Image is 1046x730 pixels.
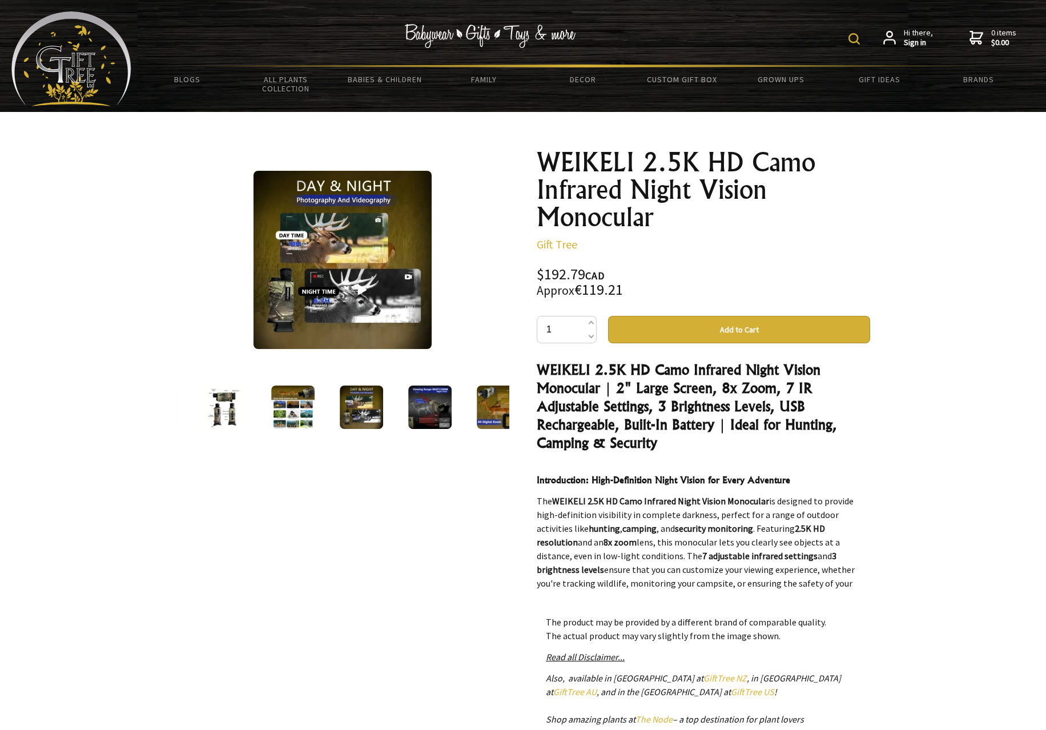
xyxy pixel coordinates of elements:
img: Babywear - Gifts - Toys & more [404,24,576,48]
img: WEIKELI 2.5K HD Camo Infrared Night Vision Monocular [340,386,383,429]
img: WEIKELI 2.5K HD Camo Infrared Night Vision Monocular [408,386,452,429]
span: Hi there, [904,28,933,48]
a: Hi there,Sign in [883,28,933,48]
a: BLOGS [138,67,236,91]
h1: WEIKELI 2.5K HD Camo Infrared Night Vision Monocular [537,149,870,231]
a: Gift Tree [537,237,577,251]
small: Approx [537,283,574,298]
a: Family [435,67,533,91]
img: WEIKELI 2.5K HD Camo Infrared Night Vision Monocular [477,386,520,429]
img: WEIKELI 2.5K HD Camo Infrared Night Vision Monocular [203,386,246,429]
strong: security monitoring [675,523,753,534]
img: WEIKELI 2.5K HD Camo Infrared Night Vision Monocular [271,386,315,429]
a: The Node [635,713,673,725]
img: Babyware - Gifts - Toys and more... [11,11,131,106]
a: GiftTree NZ [703,672,747,684]
strong: hunting [589,523,620,534]
strong: 7 adjustable infrared settings [702,550,818,561]
a: Brands [930,67,1028,91]
strong: WEIKELI 2.5K HD Camo Infrared Night Vision Monocular | 2" Large Screen, 8x Zoom, 7 IR Adjustable ... [537,361,837,451]
strong: Introduction: High-Definition Night Vision for Every Adventure [537,474,790,486]
a: 0 items$0.00 [969,28,1016,48]
a: Grown Ups [731,67,830,91]
a: GiftTree US [731,686,774,697]
img: WEIKELI 2.5K HD Camo Infrared Night Vision Monocular [254,171,432,349]
div: $192.79 €119.21 [537,267,870,298]
p: The product may be provided by a different brand of comparable quality. The actual product may va... [546,615,861,643]
button: Add to Cart [608,316,870,343]
a: Decor [533,67,632,91]
strong: camping [622,523,657,534]
span: CAD [585,269,605,282]
a: All Plants Collection [236,67,335,101]
img: product search [848,33,860,45]
strong: WEIKELI 2.5K HD Camo Infrared Night Vision Monocular [552,495,769,507]
a: GiftTree AU [553,686,597,697]
img: WEIKELI 2.5K HD Camo Infrared Night Vision Monocular [134,386,178,429]
span: 0 items [991,27,1016,48]
strong: Sign in [904,38,933,48]
em: Also, available in [GEOGRAPHIC_DATA] at , in [GEOGRAPHIC_DATA] at , and in the [GEOGRAPHIC_DATA] ... [546,672,841,725]
a: Read all Disclaimer... [546,651,625,663]
a: Custom Gift Box [633,67,731,91]
strong: 8x zoom [604,536,637,548]
p: The is designed to provide high-definition visibility in complete darkness, perfect for a range o... [537,494,870,617]
a: Babies & Children [336,67,435,91]
a: Gift Ideas [830,67,929,91]
strong: $0.00 [991,38,1016,48]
